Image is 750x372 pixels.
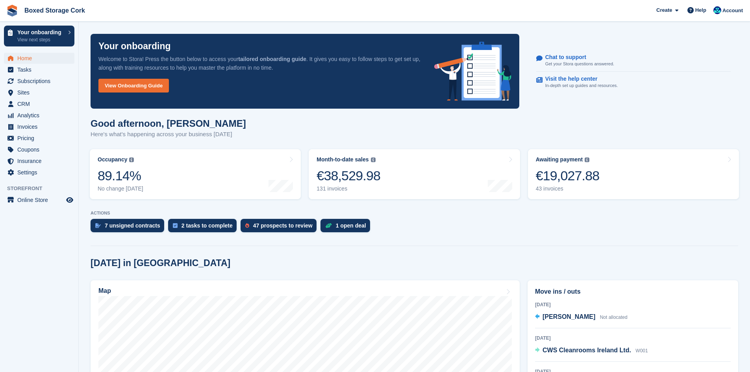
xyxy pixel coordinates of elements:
h2: [DATE] in [GEOGRAPHIC_DATA] [91,258,230,268]
span: CWS Cleanrooms Ireland Ltd. [543,347,631,353]
a: menu [4,98,74,109]
p: Welcome to Stora! Press the button below to access your . It gives you easy to follow steps to ge... [98,55,422,72]
div: No change [DATE] [98,185,143,192]
span: Help [695,6,706,14]
img: task-75834270c22a3079a89374b754ae025e5fb1db73e45f91037f5363f120a921f8.svg [173,223,178,228]
a: 2 tasks to complete [168,219,241,236]
span: Coupons [17,144,65,155]
div: 131 invoices [317,185,380,192]
div: Occupancy [98,156,127,163]
a: 7 unsigned contracts [91,219,168,236]
div: 43 invoices [536,185,600,192]
a: menu [4,64,74,75]
span: Invoices [17,121,65,132]
a: Your onboarding View next steps [4,26,74,46]
div: 2 tasks to complete [181,222,233,229]
p: ACTIONS [91,211,738,216]
a: 47 prospects to review [241,219,320,236]
p: Chat to support [545,54,608,61]
a: Chat to support Get your Stora questions answered. [536,50,731,72]
img: onboarding-info-6c161a55d2c0e0a8cae90662b2fe09162a5109e8cc188191df67fb4f79e88e88.svg [434,42,511,101]
p: In-depth set up guides and resources. [545,82,618,89]
span: W001 [635,348,648,353]
span: Settings [17,167,65,178]
div: 1 open deal [336,222,366,229]
a: View Onboarding Guide [98,79,169,93]
p: Get your Stora questions answered. [545,61,614,67]
span: Not allocated [600,315,628,320]
img: icon-info-grey-7440780725fd019a000dd9b08b2336e03edf1995a4989e88bcd33f0948082b44.svg [129,157,134,162]
p: View next steps [17,36,64,43]
a: menu [4,155,74,167]
div: Awaiting payment [536,156,583,163]
span: Pricing [17,133,65,144]
span: Subscriptions [17,76,65,87]
img: prospect-51fa495bee0391a8d652442698ab0144808aea92771e9ea1ae160a38d050c398.svg [245,223,249,228]
h2: Move ins / outs [535,287,731,296]
div: €19,027.88 [536,168,600,184]
img: stora-icon-8386f47178a22dfd0bd8f6a31ec36ba5ce8667c1dd55bd0f319d3a0aa187defe.svg [6,5,18,17]
span: Tasks [17,64,65,75]
p: Here's what's happening across your business [DATE] [91,130,246,139]
span: Home [17,53,65,64]
a: Visit the help center In-depth set up guides and resources. [536,72,731,93]
a: menu [4,167,74,178]
span: Analytics [17,110,65,121]
a: menu [4,121,74,132]
span: Insurance [17,155,65,167]
a: Occupancy 89.14% No change [DATE] [90,149,301,199]
div: 47 prospects to review [253,222,313,229]
h1: Good afternoon, [PERSON_NAME] [91,118,246,129]
div: Month-to-date sales [317,156,369,163]
div: [DATE] [535,335,731,342]
img: icon-info-grey-7440780725fd019a000dd9b08b2336e03edf1995a4989e88bcd33f0948082b44.svg [371,157,376,162]
a: [PERSON_NAME] Not allocated [535,312,628,322]
img: contract_signature_icon-13c848040528278c33f63329250d36e43548de30e8caae1d1a13099fd9432cc5.svg [95,223,101,228]
span: Storefront [7,185,78,192]
span: Online Store [17,194,65,205]
p: Visit the help center [545,76,612,82]
a: menu [4,87,74,98]
a: Preview store [65,195,74,205]
a: Awaiting payment €19,027.88 43 invoices [528,149,739,199]
img: icon-info-grey-7440780725fd019a000dd9b08b2336e03edf1995a4989e88bcd33f0948082b44.svg [585,157,589,162]
p: Your onboarding [17,30,64,35]
span: Account [722,7,743,15]
a: menu [4,133,74,144]
a: menu [4,53,74,64]
h2: Map [98,287,111,294]
a: menu [4,76,74,87]
div: [DATE] [535,301,731,308]
a: Boxed Storage Cork [21,4,88,17]
span: Create [656,6,672,14]
a: CWS Cleanrooms Ireland Ltd. W001 [535,346,648,356]
span: [PERSON_NAME] [543,313,595,320]
p: Your onboarding [98,42,171,51]
a: menu [4,110,74,121]
a: Month-to-date sales €38,529.98 131 invoices [309,149,520,199]
div: 89.14% [98,168,143,184]
a: menu [4,194,74,205]
img: deal-1b604bf984904fb50ccaf53a9ad4b4a5d6e5aea283cecdc64d6e3604feb123c2.svg [325,223,332,228]
a: menu [4,144,74,155]
img: Vincent [713,6,721,14]
a: 1 open deal [320,219,374,236]
span: CRM [17,98,65,109]
strong: tailored onboarding guide [238,56,306,62]
span: Sites [17,87,65,98]
div: €38,529.98 [317,168,380,184]
div: 7 unsigned contracts [105,222,160,229]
